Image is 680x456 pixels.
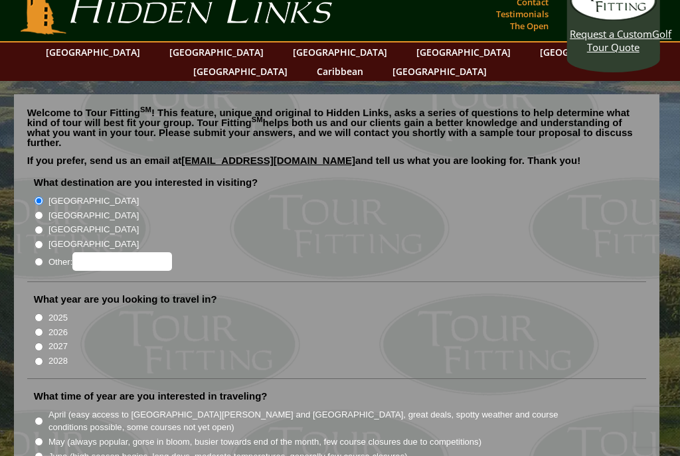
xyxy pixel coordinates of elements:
[39,42,147,62] a: [GEOGRAPHIC_DATA]
[48,311,68,325] label: 2025
[72,252,172,271] input: Other:
[187,62,294,81] a: [GEOGRAPHIC_DATA]
[386,62,493,81] a: [GEOGRAPHIC_DATA]
[48,326,68,339] label: 2026
[48,340,68,353] label: 2027
[48,435,481,449] label: May (always popular, gorse in bloom, busier towards end of the month, few course closures due to ...
[48,209,139,222] label: [GEOGRAPHIC_DATA]
[140,106,151,114] sup: SM
[181,155,355,166] a: [EMAIL_ADDRESS][DOMAIN_NAME]
[286,42,394,62] a: [GEOGRAPHIC_DATA]
[34,176,258,189] label: What destination are you interested in visiting?
[48,252,172,271] label: Other:
[252,115,263,123] sup: SM
[163,42,270,62] a: [GEOGRAPHIC_DATA]
[493,5,552,23] a: Testimonials
[34,293,217,306] label: What year are you looking to travel in?
[507,17,552,35] a: The Open
[410,42,517,62] a: [GEOGRAPHIC_DATA]
[310,62,370,81] a: Caribbean
[27,108,647,147] p: Welcome to Tour Fitting ! This feature, unique and original to Hidden Links, asks a series of que...
[48,238,139,251] label: [GEOGRAPHIC_DATA]
[570,27,652,40] span: Request a Custom
[48,354,68,368] label: 2028
[48,408,572,434] label: April (easy access to [GEOGRAPHIC_DATA][PERSON_NAME] and [GEOGRAPHIC_DATA], great deals, spotty w...
[34,390,268,403] label: What time of year are you interested in traveling?
[48,223,139,236] label: [GEOGRAPHIC_DATA]
[48,194,139,208] label: [GEOGRAPHIC_DATA]
[533,42,641,62] a: [GEOGRAPHIC_DATA]
[27,155,647,175] p: If you prefer, send us an email at and tell us what you are looking for. Thank you!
